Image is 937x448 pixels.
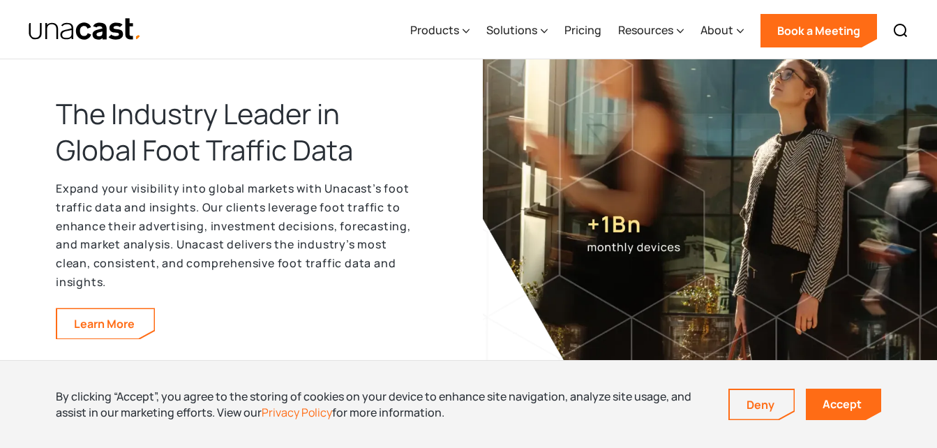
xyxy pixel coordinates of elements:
[760,14,877,47] a: Book a Meeting
[486,22,537,38] div: Solutions
[618,22,673,38] div: Resources
[56,179,419,291] p: Expand your visibility into global markets with Unacast’s foot traffic data and insights. Our cli...
[56,389,707,420] div: By clicking “Accept”, you agree to the storing of cookies on your device to enhance site navigati...
[28,17,142,42] img: Unacast text logo
[410,22,459,38] div: Products
[56,96,419,168] h2: The Industry Leader in Global Foot Traffic Data
[410,2,470,59] div: Products
[262,405,332,420] a: Privacy Policy
[806,389,881,420] a: Accept
[564,2,601,59] a: Pricing
[28,17,142,42] a: home
[486,2,548,59] div: Solutions
[730,390,794,419] a: Deny
[618,2,684,59] div: Resources
[892,22,909,39] img: Search icon
[700,22,733,38] div: About
[57,309,154,338] a: Learn more about our foot traffic data
[700,2,744,59] div: About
